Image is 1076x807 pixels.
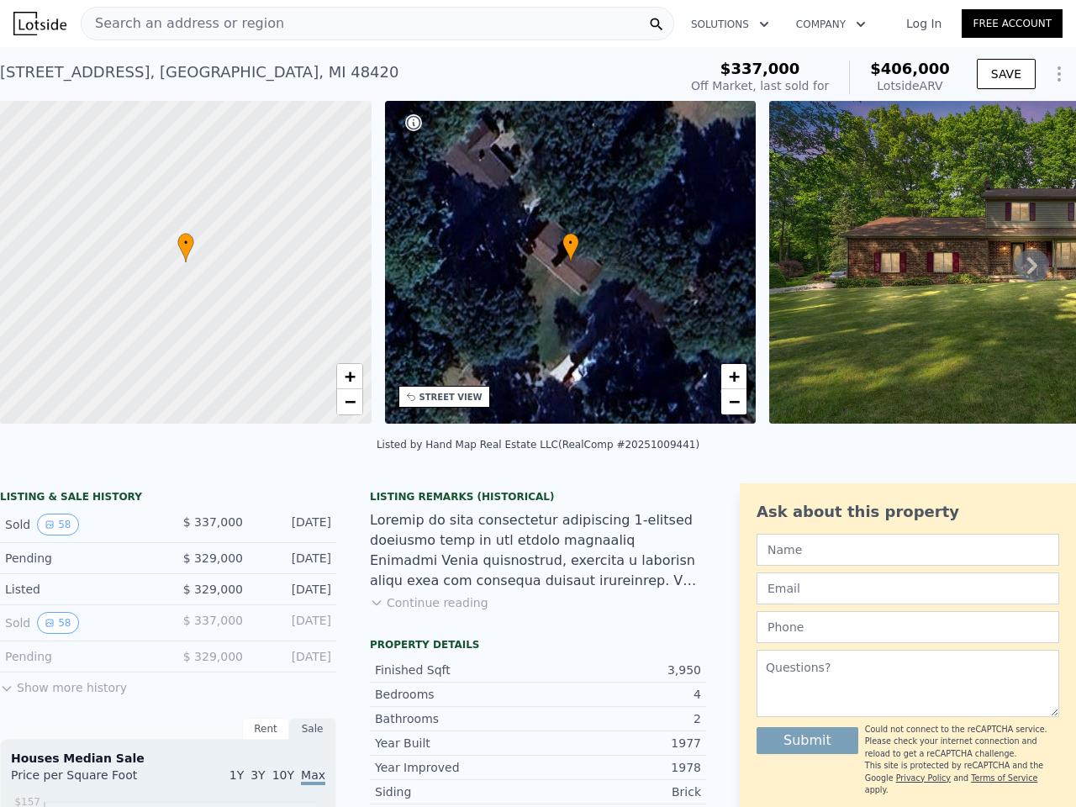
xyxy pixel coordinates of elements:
[375,710,538,727] div: Bathrooms
[865,724,1059,760] div: Could not connect to the reCAPTCHA service. Please check your internet connection and reload to g...
[538,783,701,800] div: Brick
[562,233,579,262] div: •
[678,9,783,40] button: Solutions
[11,767,168,794] div: Price per Square Foot
[5,648,155,665] div: Pending
[721,364,746,389] a: Zoom in
[720,60,800,77] span: $337,000
[562,235,579,251] span: •
[370,638,706,651] div: Property details
[757,500,1059,524] div: Ask about this property
[177,233,194,262] div: •
[37,514,78,535] button: View historical data
[5,550,155,567] div: Pending
[377,439,699,451] div: Listed by Hand Map Real Estate LLC (RealComp #20251009441)
[370,490,706,504] div: Listing Remarks (Historical)
[538,759,701,776] div: 1978
[5,612,155,634] div: Sold
[37,612,78,634] button: View historical data
[757,534,1059,566] input: Name
[242,718,289,740] div: Rent
[5,581,155,598] div: Listed
[301,768,325,785] span: Max
[183,650,243,663] span: $ 329,000
[757,727,858,754] button: Submit
[783,9,879,40] button: Company
[183,583,243,596] span: $ 329,000
[757,572,1059,604] input: Email
[272,768,294,782] span: 10Y
[5,514,155,535] div: Sold
[289,718,336,740] div: Sale
[729,366,740,387] span: +
[344,366,355,387] span: +
[691,77,829,94] div: Off Market, last sold for
[962,9,1063,38] a: Free Account
[870,77,950,94] div: Lotside ARV
[375,783,538,800] div: Siding
[375,686,538,703] div: Bedrooms
[538,710,701,727] div: 2
[886,15,962,32] a: Log In
[82,13,284,34] span: Search an address or region
[229,768,244,782] span: 1Y
[256,514,331,535] div: [DATE]
[337,364,362,389] a: Zoom in
[183,515,243,529] span: $ 337,000
[183,614,243,627] span: $ 337,000
[256,612,331,634] div: [DATE]
[251,768,265,782] span: 3Y
[375,759,538,776] div: Year Improved
[971,773,1037,783] a: Terms of Service
[1042,57,1076,91] button: Show Options
[870,60,950,77] span: $406,000
[183,551,243,565] span: $ 329,000
[977,59,1036,89] button: SAVE
[419,391,483,403] div: STREET VIEW
[370,594,488,611] button: Continue reading
[370,510,706,591] div: Loremip do sita consectetur adipiscing 1-elitsed doeiusmo temp in utl etdolo magnaaliq Enimadmi V...
[896,773,951,783] a: Privacy Policy
[757,611,1059,643] input: Phone
[11,750,325,767] div: Houses Median Sale
[721,389,746,414] a: Zoom out
[729,391,740,412] span: −
[256,550,331,567] div: [DATE]
[865,724,1059,796] div: This site is protected by reCAPTCHA and the Google and apply.
[256,581,331,598] div: [DATE]
[538,686,701,703] div: 4
[256,648,331,665] div: [DATE]
[538,735,701,752] div: 1977
[177,235,194,251] span: •
[337,389,362,414] a: Zoom out
[344,391,355,412] span: −
[13,12,66,35] img: Lotside
[375,662,538,678] div: Finished Sqft
[375,735,538,752] div: Year Built
[538,662,701,678] div: 3,950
